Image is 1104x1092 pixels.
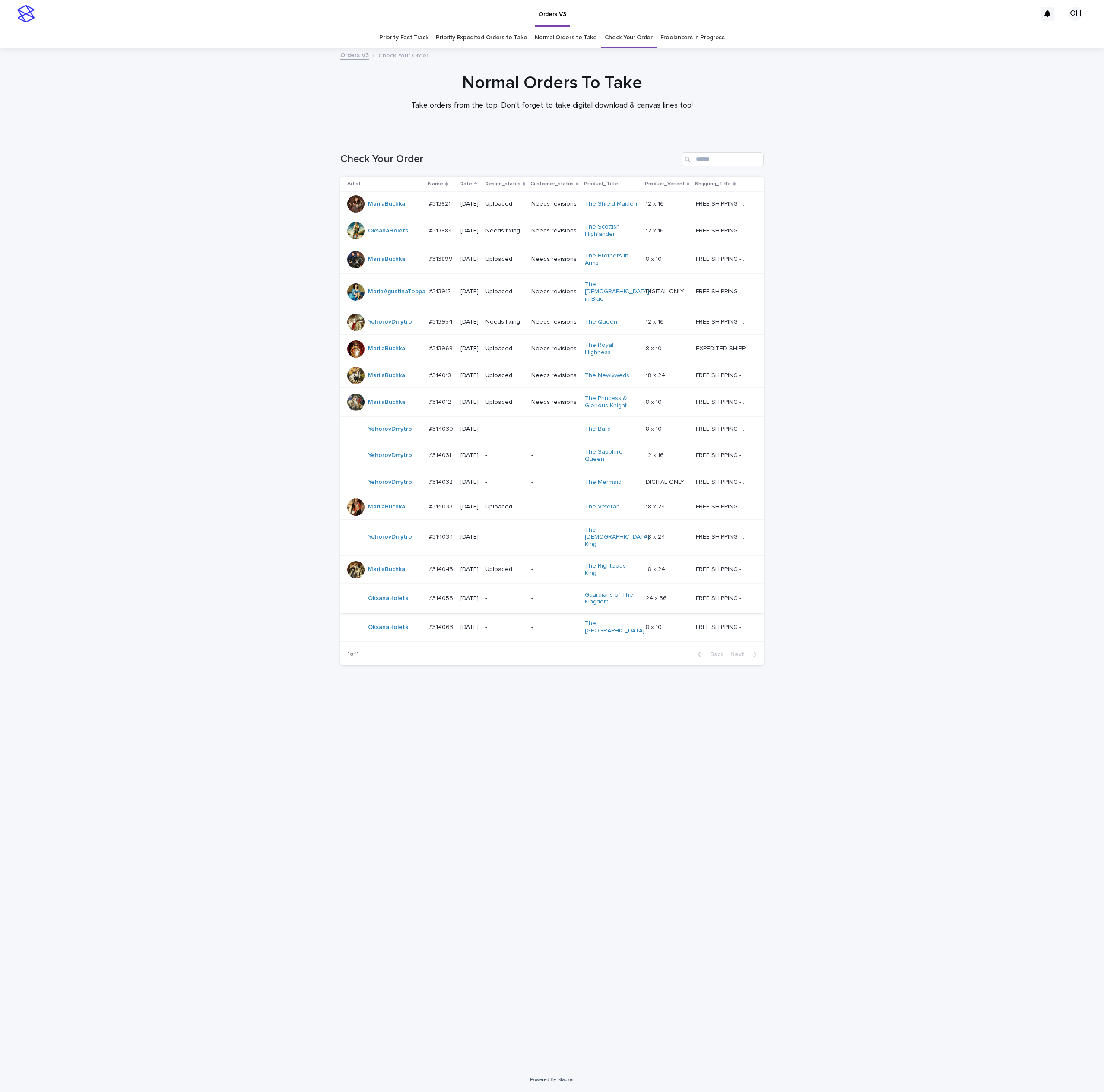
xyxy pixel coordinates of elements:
p: [DATE] [460,399,479,406]
p: 1 of 1 [340,644,366,665]
a: The Brothers in Arms [585,252,639,267]
img: stacker-logo-s-only.png [17,5,35,22]
tr: MariiaBuchka #314013#314013 [DATE]UploadedNeeds revisionsThe Newlyweds 18 x 2418 x 24 FREE SHIPPI... [340,363,764,388]
p: - [531,503,578,511]
p: Product_Title [584,179,618,189]
tr: MariiaBuchka #313968#313968 [DATE]UploadedNeeds revisionsThe Royal Highness 8 x 108 x 10 EXPEDITE... [340,334,764,363]
div: OH [1069,7,1082,21]
a: MariiaBuchka [368,503,405,511]
tr: MariiaBuchka #314043#314043 [DATE]Uploaded-The Righteous King 18 x 2418 x 24 FREE SHIPPING - prev... [340,555,764,584]
p: Name [428,179,443,189]
a: OksanaHolets [368,595,408,602]
p: FREE SHIPPING - preview in 1-2 business days, after your approval delivery will take 5-10 b.d. [696,286,752,295]
a: YehorovDmytro [368,533,412,541]
p: [DATE] [460,256,479,263]
tr: MariiaBuchka #314033#314033 [DATE]Uploaded-The Veteran 18 x 2418 x 24 FREE SHIPPING - preview in ... [340,495,764,519]
p: [DATE] [460,200,479,208]
tr: OksanaHolets #314063#314063 [DATE]--The [GEOGRAPHIC_DATA] 8 x 108 x 10 FREE SHIPPING - preview in... [340,613,764,642]
p: Design_status [485,179,520,189]
p: FREE SHIPPING - preview in 1-2 business days, after your approval delivery will take 5-10 b.d. [696,593,752,602]
p: [DATE] [460,566,479,573]
a: MariiaBuchka [368,200,405,208]
a: YehorovDmytro [368,479,412,486]
p: [DATE] [460,595,479,602]
span: Back [705,651,723,657]
tr: YehorovDmytro #314032#314032 [DATE]--The Mermaid DIGITAL ONLYDIGITAL ONLY FREE SHIPPING - preview... [340,470,764,495]
a: MariiaBuchka [368,566,405,573]
p: Uploaded [485,256,524,263]
p: 18 x 24 [646,532,667,541]
p: 18 x 24 [646,502,667,511]
a: Priority Fast Track [379,28,428,48]
a: Guardians of The Kingdom [585,591,639,606]
p: #314056 [429,593,455,602]
a: The Mermaid [585,479,622,486]
a: The Newlyweds [585,372,629,379]
p: FREE SHIPPING - preview in 1-2 business days, after your approval delivery will take 5-10 b.d. [696,502,752,511]
p: FREE SHIPPING - preview in 1-2 business days, after your approval delivery will take 5-10 b.d. [696,317,752,326]
p: 8 x 10 [646,397,663,406]
a: Powered By Stacker [530,1077,574,1082]
p: FREE SHIPPING - preview in 1-2 business days, after your approval delivery will take 5-10 b.d. [696,450,752,459]
tr: YehorovDmytro #314034#314034 [DATE]--The [DEMOGRAPHIC_DATA] King 18 x 2418 x 24 FREE SHIPPING - p... [340,519,764,555]
p: Uploaded [485,288,524,295]
p: #313968 [429,343,454,352]
p: DIGITAL ONLY [646,286,686,295]
a: MariiaBuchka [368,256,405,263]
p: #313899 [429,254,454,263]
p: 18 x 24 [646,370,667,379]
p: Needs fixing [485,227,524,235]
p: [DATE] [460,425,479,433]
p: 8 x 10 [646,343,663,352]
p: #313821 [429,199,452,208]
p: FREE SHIPPING - preview in 1-2 business days, after your approval delivery will take 5-10 b.d. [696,477,752,486]
p: Needs revisions [531,318,578,326]
tr: YehorovDmytro #314031#314031 [DATE]--The Sapphire Queen 12 x 1612 x 16 FREE SHIPPING - preview in... [340,441,764,470]
a: YehorovDmytro [368,425,412,433]
a: The [GEOGRAPHIC_DATA] [585,620,644,635]
p: Needs fixing [485,318,524,326]
a: MariiaBuchka [368,372,405,379]
button: Next [727,651,764,658]
a: Normal Orders to Take [535,28,597,48]
p: FREE SHIPPING - preview in 1-2 business days, after your approval delivery will take 5-10 b.d. [696,622,752,631]
p: #314031 [429,450,453,459]
a: Orders V3 [340,50,369,60]
a: The [DEMOGRAPHIC_DATA] in Blue [585,281,649,302]
p: [DATE] [460,227,479,235]
p: Uploaded [485,372,524,379]
p: 18 x 24 [646,564,667,573]
p: Needs revisions [531,399,578,406]
p: Check Your Order [378,50,428,60]
p: FREE SHIPPING - preview in 1-2 business days, after your approval delivery will take 5-10 b.d. [696,564,752,573]
p: [DATE] [460,372,479,379]
p: 12 x 16 [646,225,666,235]
p: Needs revisions [531,200,578,208]
p: FREE SHIPPING - preview in 1-2 business days, after your approval delivery will take 5-10 b.d. [696,397,752,406]
p: Customer_status [530,179,574,189]
p: DIGITAL ONLY [646,477,686,486]
p: #314034 [429,532,455,541]
p: #313954 [429,317,454,326]
a: Freelancers in Progress [660,28,725,48]
a: The Sapphire Queen [585,448,639,463]
p: FREE SHIPPING - preview in 1-2 business days, after your approval delivery will take 5-10 b.d. [696,424,752,433]
h1: Normal Orders To Take [340,73,764,93]
p: - [485,624,524,631]
a: The Scottish Highlander [585,223,639,238]
p: FREE SHIPPING - preview in 1-2 business days, after your approval delivery will take 5-10 b.d. [696,370,752,379]
tr: MariaAgustinaTeppa #313917#313917 [DATE]UploadedNeeds revisionsThe [DEMOGRAPHIC_DATA] in Blue DIG... [340,274,764,310]
a: The Righteous King [585,562,639,577]
p: Uploaded [485,503,524,511]
p: #314043 [429,564,455,573]
p: - [485,595,524,602]
a: The [DEMOGRAPHIC_DATA] King [585,527,649,548]
p: - [531,566,578,573]
p: Needs revisions [531,256,578,263]
span: Next [730,651,749,657]
p: - [531,595,578,602]
p: - [485,452,524,459]
p: #313917 [429,286,453,295]
h1: Check Your Order [340,153,678,165]
p: 8 x 10 [646,254,663,263]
